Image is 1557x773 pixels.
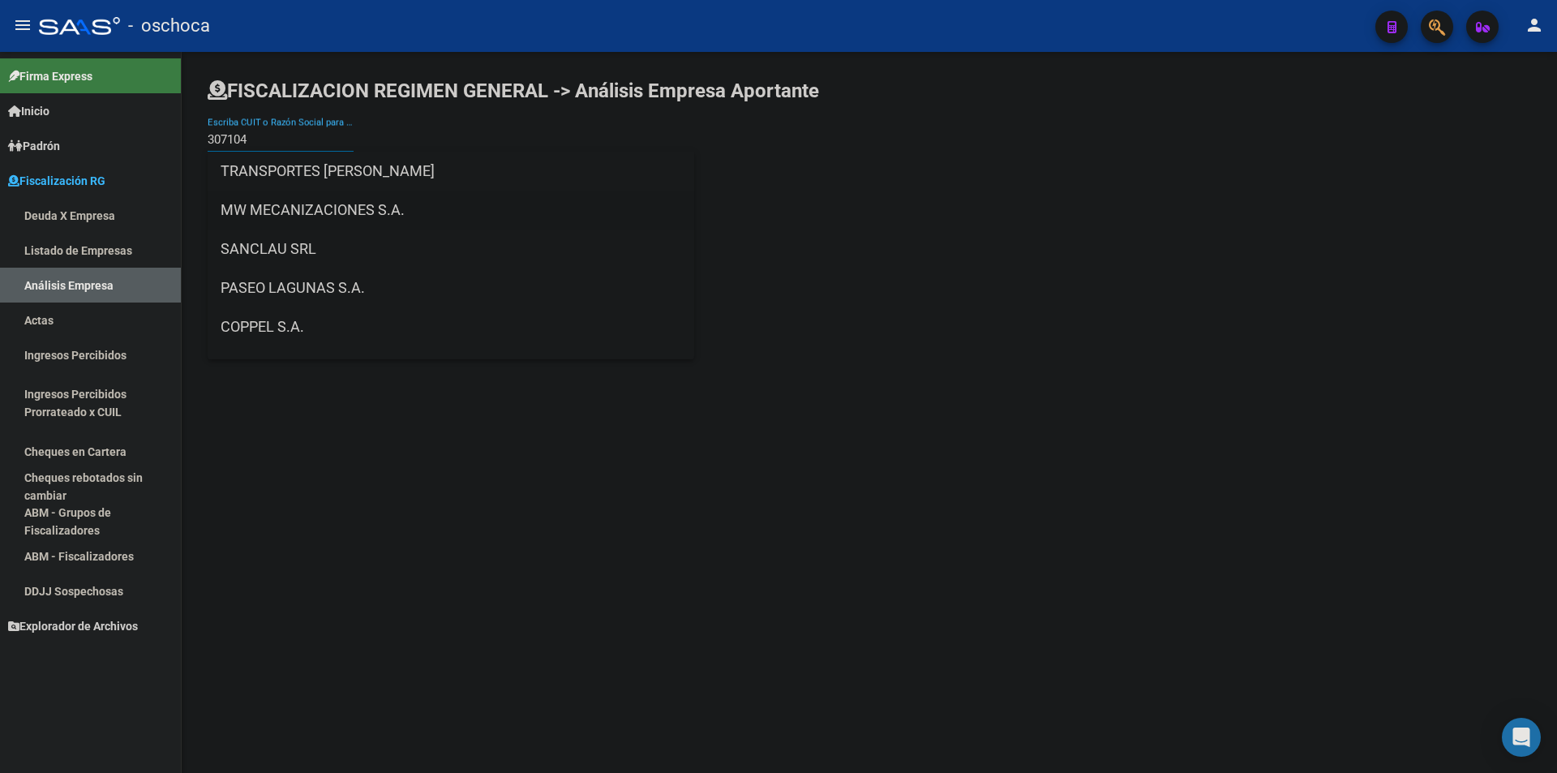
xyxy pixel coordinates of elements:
span: EXPRESO MONTEGRANDE S.A. [221,346,681,385]
span: COPPEL S.A. [221,307,681,346]
span: PASEO LAGUNAS S.A. [221,268,681,307]
span: Explorador de Archivos [8,617,138,635]
h1: FISCALIZACION REGIMEN GENERAL -> Análisis Empresa Aportante [208,78,819,104]
mat-icon: person [1525,15,1544,35]
div: Open Intercom Messenger [1502,718,1541,757]
span: Fiscalización RG [8,172,105,190]
span: - oschoca [128,8,210,44]
span: Firma Express [8,67,92,85]
span: Padrón [8,137,60,155]
span: TRANSPORTES [PERSON_NAME] [221,152,681,191]
span: SANCLAU SRL [221,230,681,268]
mat-icon: menu [13,15,32,35]
span: Inicio [8,102,49,120]
span: MW MECANIZACIONES S.A. [221,191,681,230]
